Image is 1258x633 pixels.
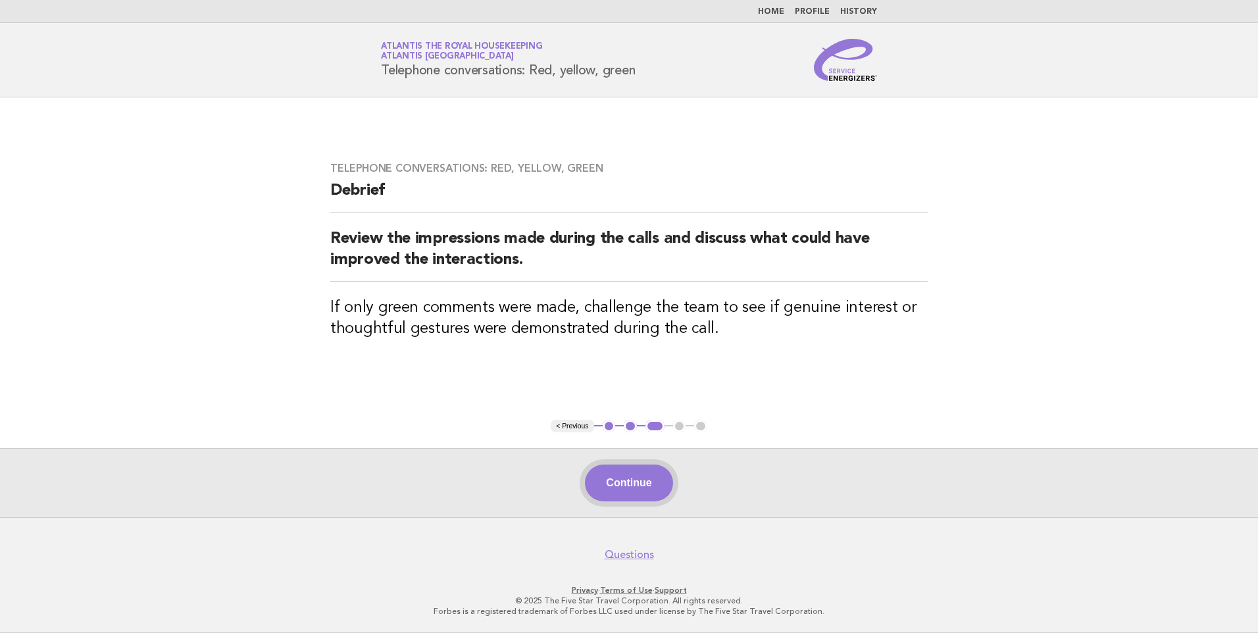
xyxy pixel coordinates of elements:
h3: Telephone conversations: Red, yellow, green [330,162,928,175]
button: 2 [624,420,637,433]
span: Atlantis [GEOGRAPHIC_DATA] [381,53,514,61]
button: 1 [603,420,616,433]
a: Profile [795,8,830,16]
a: History [840,8,877,16]
button: Continue [585,465,672,501]
a: Privacy [572,586,598,595]
a: Questions [605,548,654,561]
a: Home [758,8,784,16]
h2: Review the impressions made during the calls and discuss what could have improved the interactions. [330,228,928,282]
p: Forbes is a registered trademark of Forbes LLC used under license by The Five Star Travel Corpora... [226,606,1032,617]
h1: Telephone conversations: Red, yellow, green [381,43,635,77]
img: Service Energizers [814,39,877,81]
h2: Debrief [330,180,928,213]
h3: If only green comments were made, challenge the team to see if genuine interest or thoughtful ges... [330,297,928,340]
p: © 2025 The Five Star Travel Corporation. All rights reserved. [226,595,1032,606]
a: Support [655,586,687,595]
a: Terms of Use [600,586,653,595]
button: < Previous [551,420,593,433]
p: · · [226,585,1032,595]
button: 3 [645,420,665,433]
a: Atlantis the Royal HousekeepingAtlantis [GEOGRAPHIC_DATA] [381,42,542,61]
